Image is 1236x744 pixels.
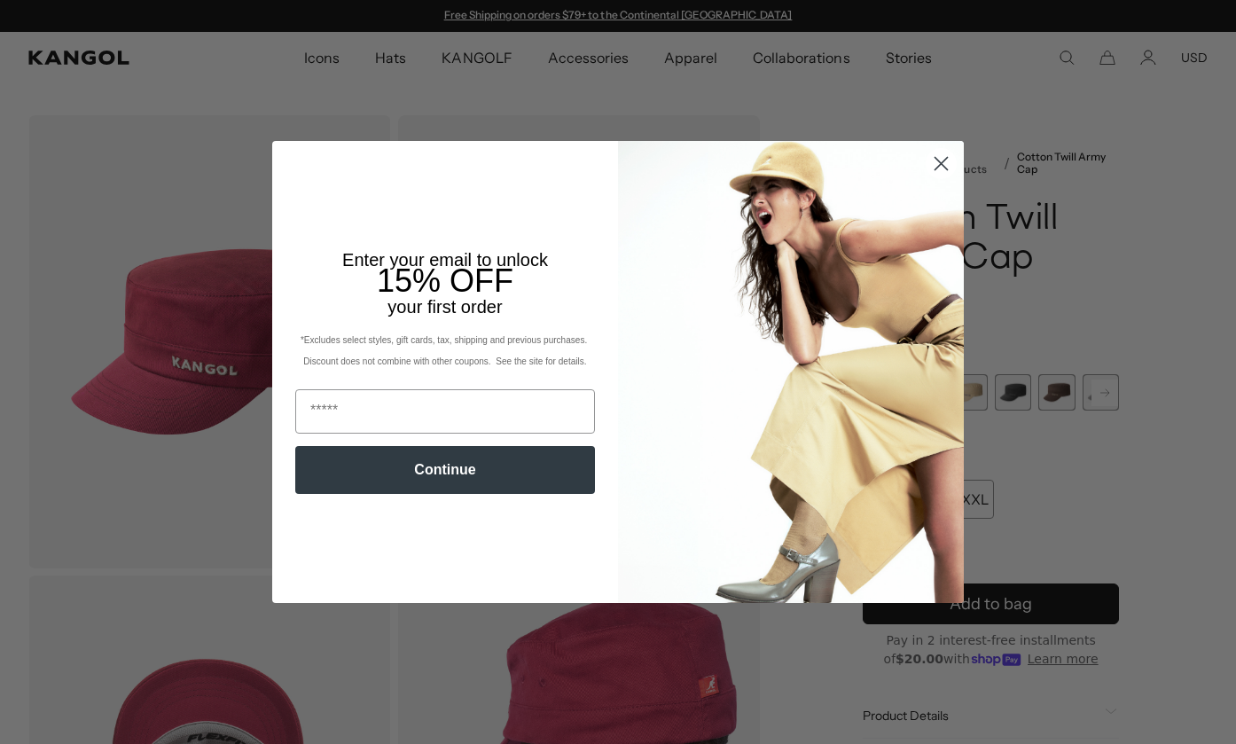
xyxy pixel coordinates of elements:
input: Email [295,389,595,434]
span: your first order [387,297,502,317]
span: *Excludes select styles, gift cards, tax, shipping and previous purchases. Discount does not comb... [301,335,590,366]
button: Continue [295,446,595,494]
img: 93be19ad-e773-4382-80b9-c9d740c9197f.jpeg [618,141,964,602]
span: 15% OFF [377,262,513,299]
span: Enter your email to unlock [342,250,548,270]
button: Close dialog [926,148,957,179]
